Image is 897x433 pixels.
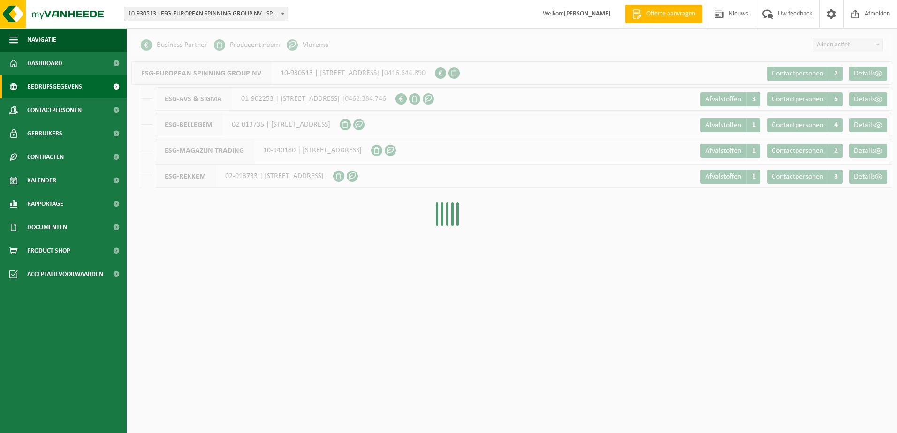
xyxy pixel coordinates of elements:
li: Vlarema [287,38,329,52]
span: ESG-AVS & SIGMA [155,88,232,110]
span: Dashboard [27,52,62,75]
span: 3 [746,92,760,106]
span: Acceptatievoorwaarden [27,262,103,286]
span: Alleen actief [813,38,883,52]
span: 0416.644.890 [384,69,426,77]
span: Afvalstoffen [705,96,741,103]
span: 3 [829,170,843,184]
span: ESG-BELLEGEM [155,113,222,136]
span: Details [854,70,875,77]
span: 1 [746,144,760,158]
a: Details [849,92,887,106]
span: Product Shop [27,239,70,262]
span: Navigatie [27,28,56,52]
a: Details [849,118,887,132]
span: Afvalstoffen [705,173,741,180]
span: ESG-EUROPEAN SPINNING GROUP NV [132,62,271,84]
span: Contactpersonen [772,70,823,77]
span: Details [854,121,875,129]
a: Contactpersonen 5 [767,92,843,106]
a: Details [849,144,887,158]
span: Contactpersonen [772,147,823,155]
span: Afvalstoffen [705,121,741,129]
span: Rapportage [27,192,63,216]
div: 10-940180 | [STREET_ADDRESS] [155,139,371,162]
a: Contactpersonen 2 [767,144,843,158]
div: 02-013735 | [STREET_ADDRESS] [155,113,340,136]
strong: [PERSON_NAME] [564,10,611,17]
li: Business Partner [141,38,207,52]
span: Contactpersonen [27,98,82,122]
a: Contactpersonen 4 [767,118,843,132]
a: Contactpersonen 2 [767,67,843,81]
a: Afvalstoffen 3 [700,92,760,106]
span: ESG-REKKEM [155,165,216,187]
span: Details [854,173,875,180]
span: Gebruikers [27,122,62,145]
span: 10-930513 - ESG-EUROPEAN SPINNING GROUP NV - SPIERE-HELKIJN [124,7,288,21]
span: 0462.384.746 [345,95,386,103]
div: 01-902253 | [STREET_ADDRESS] | [155,87,395,111]
span: 1 [746,170,760,184]
span: Contactpersonen [772,121,823,129]
a: Afvalstoffen 1 [700,144,760,158]
span: 5 [829,92,843,106]
span: 2 [829,144,843,158]
span: Details [854,147,875,155]
span: ESG-MAGAZIJN TRADING [155,139,254,162]
span: Contactpersonen [772,96,823,103]
a: Contactpersonen 3 [767,170,843,184]
a: Details [849,170,887,184]
span: Contracten [27,145,64,169]
span: 1 [746,118,760,132]
span: Bedrijfsgegevens [27,75,82,98]
div: 10-930513 | [STREET_ADDRESS] | [131,61,435,85]
span: Contactpersonen [772,173,823,180]
a: Afvalstoffen 1 [700,170,760,184]
span: Alleen actief [813,38,882,52]
span: Kalender [27,169,56,192]
span: 4 [829,118,843,132]
span: 2 [829,67,843,81]
div: 02-013733 | [STREET_ADDRESS] [155,164,333,188]
span: Afvalstoffen [705,147,741,155]
span: Documenten [27,216,67,239]
a: Details [849,67,887,81]
span: Details [854,96,875,103]
a: Offerte aanvragen [625,5,702,23]
span: Offerte aanvragen [644,9,698,19]
li: Producent naam [214,38,280,52]
span: 10-930513 - ESG-EUROPEAN SPINNING GROUP NV - SPIERE-HELKIJN [124,7,288,21]
a: Afvalstoffen 1 [700,118,760,132]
